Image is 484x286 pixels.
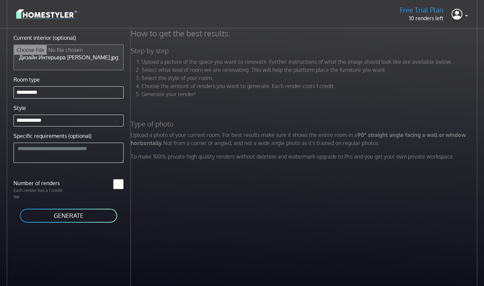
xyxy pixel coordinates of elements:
p: To make 100% private high quality renders without deletion and watermark upgrade to Pro and you g... [127,152,483,161]
li: Upload a picture of the space you want to renovate. Further instructions of what the image should... [142,58,479,66]
strong: 90° straight angle facing a wall or window horizontally. [131,132,466,146]
h5: Type of photo [127,120,483,128]
li: Select the style of your room. [142,74,479,82]
h5: Free Trial Plan [400,6,443,14]
button: GENERATE [19,208,118,223]
p: Upload a photo of your current room. For best results make sure it shows the entire room in a Not... [127,131,483,147]
img: logo-3de290ba35641baa71223ecac5eacb59cb85b4c7fdf211dc9aaecaaee71ea2f8.svg [16,8,77,20]
label: Specific requirements (optional) [14,132,92,140]
li: Select what kind of room we are renovating. This will help the platform place the furniture you w... [142,66,479,74]
li: Choose the amount of renders you want to generate. Each render costs 1 credit. [142,82,479,90]
label: Current interior (optional) [14,34,76,42]
h4: How to get the best results: [127,28,483,38]
p: Each render has a 1 credit fee [9,187,69,200]
h5: Step by step [127,47,483,55]
p: 10 renders left [400,14,443,22]
label: Style [14,104,26,112]
label: Number of renders [9,179,69,187]
label: Room type [14,76,40,84]
li: Generate your render! [142,90,479,98]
